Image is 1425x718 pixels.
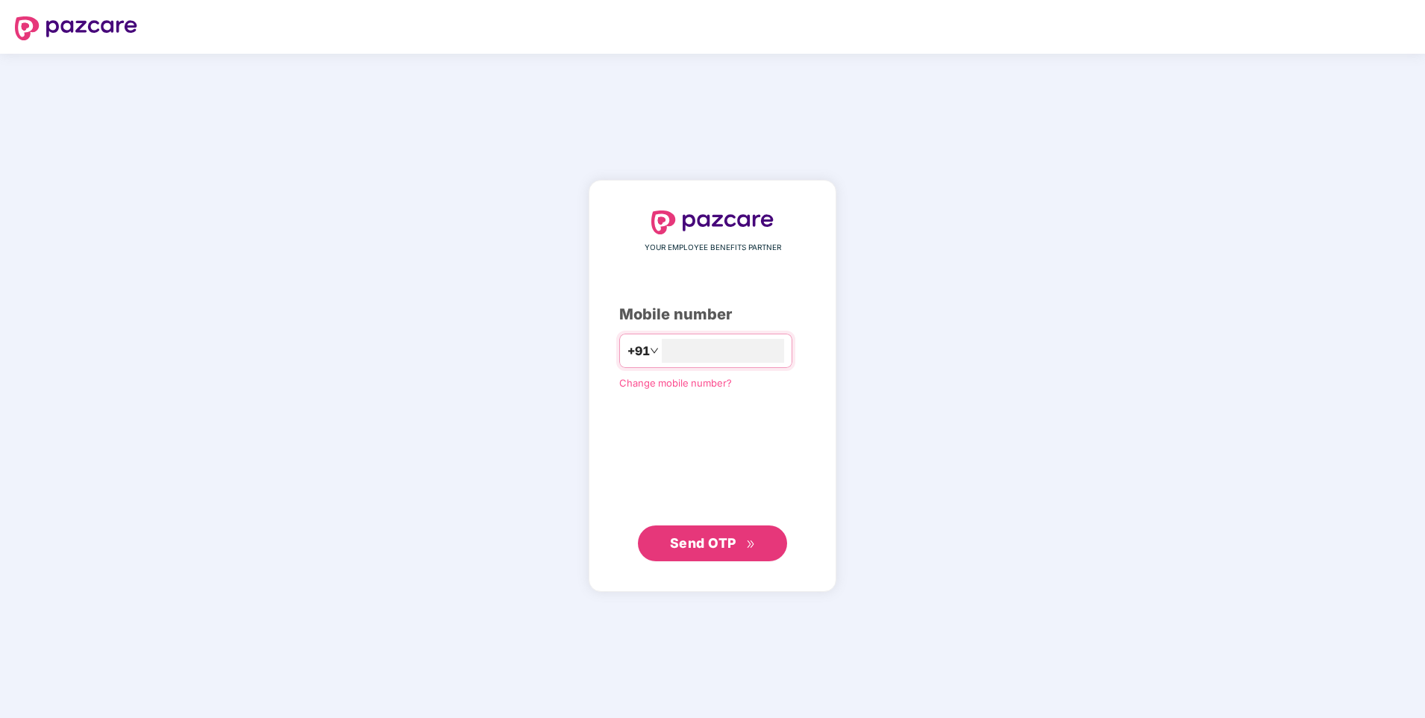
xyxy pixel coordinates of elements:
[670,535,736,551] span: Send OTP
[645,242,781,254] span: YOUR EMPLOYEE BENEFITS PARTNER
[619,377,732,389] a: Change mobile number?
[650,346,659,355] span: down
[627,342,650,360] span: +91
[15,16,137,40] img: logo
[619,303,806,326] div: Mobile number
[651,210,774,234] img: logo
[746,540,756,549] span: double-right
[638,525,787,561] button: Send OTPdouble-right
